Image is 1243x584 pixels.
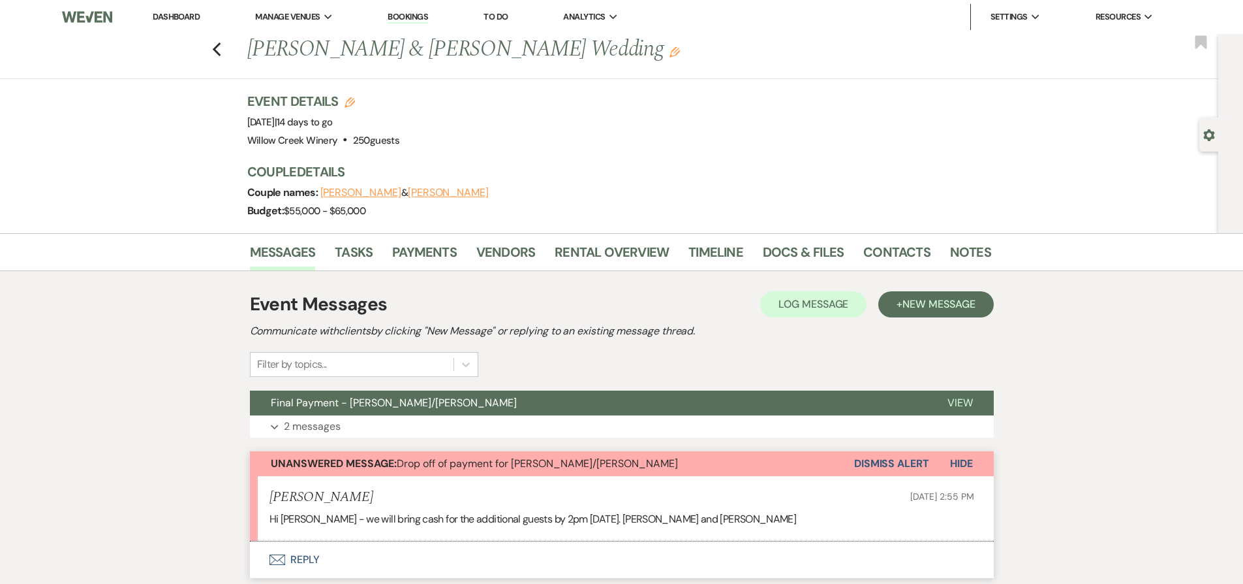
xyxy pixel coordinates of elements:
[247,204,284,218] span: Budget:
[927,391,994,415] button: View
[271,457,397,470] strong: Unanswered Message:
[284,204,365,218] span: $55,000 - $65,000
[563,10,605,24] span: Analytics
[353,134,399,147] span: 250 guests
[271,396,517,410] span: Final Payment - [PERSON_NAME]/[PERSON_NAME]
[250,323,994,339] h2: Communicate with clients by clicking "New Message" or replying to an existing message thread.
[392,242,457,270] a: Payments
[247,92,399,110] h3: Event Details
[284,418,341,435] p: 2 messages
[408,187,489,198] button: [PERSON_NAME]
[320,187,401,198] button: [PERSON_NAME]
[275,116,333,129] span: |
[1096,10,1141,24] span: Resources
[910,491,974,502] span: [DATE] 2:55 PM
[250,415,994,438] button: 2 messages
[863,242,930,270] a: Contacts
[153,11,200,22] a: Dashboard
[247,134,338,147] span: Willow Creek Winery
[250,391,927,415] button: Final Payment - [PERSON_NAME]/[PERSON_NAME]
[688,242,743,270] a: Timeline
[555,242,669,270] a: Rental Overview
[250,542,994,578] button: Reply
[902,297,975,311] span: New Message
[763,242,844,270] a: Docs & Files
[247,186,320,199] span: Couple names:
[320,186,489,199] span: &
[247,116,333,129] span: [DATE]
[62,3,112,31] img: Weven Logo
[483,11,508,22] a: To Do
[257,357,327,372] div: Filter by topics...
[950,457,973,470] span: Hide
[250,242,316,270] a: Messages
[1203,128,1215,140] button: Open lead details
[247,163,978,181] h3: Couple Details
[778,297,848,311] span: Log Message
[269,511,974,528] p: Hi [PERSON_NAME] - we will bring cash for the additional guests by 2pm [DATE]. [PERSON_NAME] and ...
[990,10,1028,24] span: Settings
[929,451,994,476] button: Hide
[271,457,678,470] span: Drop off of payment for [PERSON_NAME]/[PERSON_NAME]
[388,11,428,24] a: Bookings
[476,242,535,270] a: Vendors
[277,116,333,129] span: 14 days to go
[250,291,388,318] h1: Event Messages
[947,396,973,410] span: View
[760,291,867,317] button: Log Message
[269,489,373,506] h5: [PERSON_NAME]
[669,46,680,57] button: Edit
[854,451,929,476] button: Dismiss Alert
[878,291,993,317] button: +New Message
[255,10,320,24] span: Manage Venues
[335,242,373,270] a: Tasks
[250,451,854,476] button: Unanswered Message:Drop off of payment for [PERSON_NAME]/[PERSON_NAME]
[950,242,991,270] a: Notes
[247,34,832,65] h1: [PERSON_NAME] & [PERSON_NAME] Wedding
